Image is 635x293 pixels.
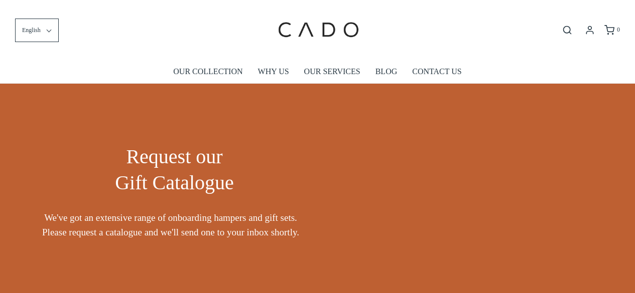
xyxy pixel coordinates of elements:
span: We've got an extensive range of onboarding hampers and gift sets. Please request a catalogue and ... [32,211,310,239]
a: OUR SERVICES [304,60,360,83]
span: English [22,26,41,35]
span: 0 [617,26,620,33]
button: Open search bar [558,25,576,36]
a: CONTACT US [412,60,461,83]
img: cadogifting [275,8,360,53]
a: BLOG [375,60,398,83]
button: English [15,19,59,42]
a: WHY US [258,60,289,83]
span: Request our Gift Catalogue [115,145,234,194]
a: OUR COLLECTION [173,60,242,83]
a: 0 [603,25,620,35]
